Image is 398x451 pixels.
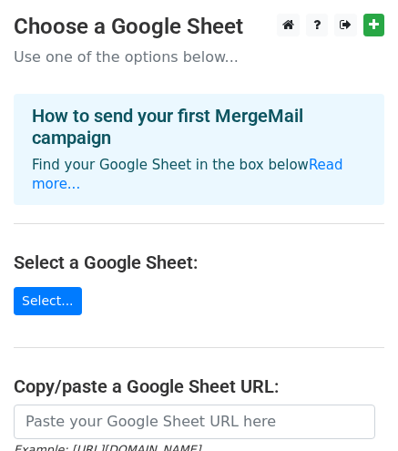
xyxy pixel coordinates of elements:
[32,156,366,194] p: Find your Google Sheet in the box below
[32,157,343,192] a: Read more...
[14,405,375,439] input: Paste your Google Sheet URL here
[14,287,82,315] a: Select...
[14,251,384,273] h4: Select a Google Sheet:
[14,14,384,40] h3: Choose a Google Sheet
[32,105,366,149] h4: How to send your first MergeMail campaign
[14,47,384,67] p: Use one of the options below...
[14,375,384,397] h4: Copy/paste a Google Sheet URL:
